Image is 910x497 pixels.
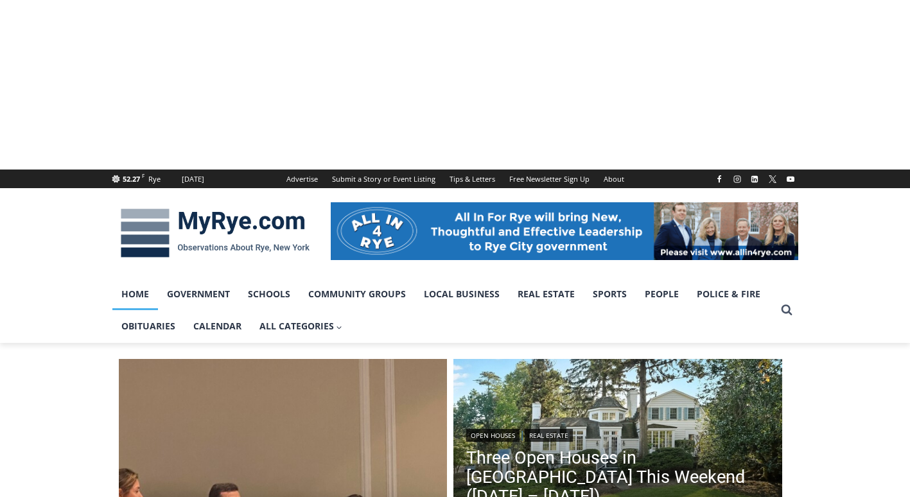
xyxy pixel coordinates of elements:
a: YouTube [783,171,798,187]
a: Calendar [184,310,250,342]
a: Instagram [730,171,745,187]
div: [DATE] [182,173,204,185]
a: Advertise [279,170,325,188]
img: All in for Rye [331,202,798,260]
a: Local Business [415,278,509,310]
a: Schools [239,278,299,310]
a: Police & Fire [688,278,769,310]
nav: Secondary Navigation [279,170,631,188]
a: Home [112,278,158,310]
a: Real Estate [509,278,584,310]
a: About [597,170,631,188]
a: Tips & Letters [442,170,502,188]
a: People [636,278,688,310]
a: X [765,171,780,187]
a: Government [158,278,239,310]
a: Community Groups [299,278,415,310]
nav: Primary Navigation [112,278,775,343]
div: | [466,426,769,442]
a: Linkedin [747,171,762,187]
a: Sports [584,278,636,310]
div: Rye [148,173,161,185]
a: Submit a Story or Event Listing [325,170,442,188]
button: View Search Form [775,299,798,322]
a: Open Houses [466,429,520,442]
img: MyRye.com [112,200,318,266]
a: Real Estate [525,429,573,442]
span: All Categories [259,319,343,333]
a: All Categories [250,310,352,342]
span: F [142,172,144,179]
a: Obituaries [112,310,184,342]
span: 52.27 [123,174,140,184]
a: Facebook [712,171,727,187]
a: Free Newsletter Sign Up [502,170,597,188]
